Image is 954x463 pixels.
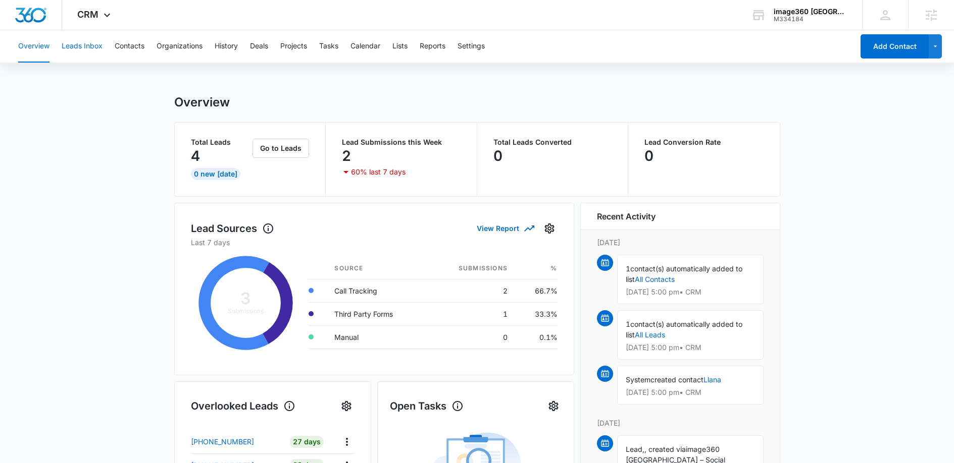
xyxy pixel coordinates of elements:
button: Settings [545,398,562,414]
a: Llana [704,375,721,384]
button: Go to Leads [253,139,309,158]
p: [DATE] 5:00 pm • CRM [626,288,755,296]
p: [DATE] [597,237,764,248]
td: 66.7% [516,279,557,302]
span: 1 [626,320,630,328]
button: History [215,30,238,63]
button: Tasks [319,30,338,63]
button: Settings [338,398,355,414]
th: Submissions [427,258,516,279]
span: , created via [644,445,686,453]
a: [PHONE_NUMBER] [191,436,283,447]
p: 4 [191,148,200,164]
button: Calendar [350,30,380,63]
span: created contact [650,375,704,384]
p: Last 7 days [191,237,558,248]
button: Contacts [115,30,144,63]
td: 0 [427,325,516,349]
span: contact(s) automatically added to list [626,320,742,339]
div: account id [774,16,847,23]
td: Call Tracking [326,279,427,302]
button: Settings [541,220,558,237]
h1: Overview [174,95,230,110]
td: Manual [326,325,427,349]
button: Overview [18,30,49,63]
h6: Recent Activity [597,210,656,222]
a: All Leads [635,330,665,339]
span: contact(s) automatically added to list [626,264,742,283]
p: Total Leads [191,139,251,146]
span: 1 [626,264,630,273]
td: 1 [427,302,516,325]
a: Go to Leads [253,144,309,152]
div: account name [774,8,847,16]
button: Leads Inbox [62,30,103,63]
button: Add Contact [861,34,929,59]
h1: Overlooked Leads [191,398,295,414]
button: Organizations [157,30,203,63]
button: Actions [339,434,355,449]
span: Lead, [626,445,644,453]
div: 27 Days [290,436,324,448]
button: Lists [392,30,408,63]
p: 0 [493,148,503,164]
p: [DATE] 5:00 pm • CRM [626,389,755,396]
span: CRM [77,9,98,20]
p: Lead Submissions this Week [342,139,461,146]
h1: Lead Sources [191,221,274,236]
p: 0 [644,148,654,164]
button: View Report [477,219,533,237]
th: % [516,258,557,279]
td: 33.3% [516,302,557,325]
th: Source [326,258,427,279]
div: 0 New [DATE] [191,168,240,180]
p: [DATE] [597,418,764,428]
p: [PHONE_NUMBER] [191,436,254,447]
p: Total Leads Converted [493,139,612,146]
td: 0.1% [516,325,557,349]
span: System [626,375,650,384]
a: All Contacts [635,275,675,283]
button: Settings [458,30,485,63]
h1: Open Tasks [390,398,464,414]
p: Lead Conversion Rate [644,139,764,146]
td: 2 [427,279,516,302]
td: Third Party Forms [326,302,427,325]
p: [DATE] 5:00 pm • CRM [626,344,755,351]
button: Reports [420,30,445,63]
p: 2 [342,148,351,164]
p: 60% last 7 days [351,168,406,176]
button: Projects [280,30,307,63]
button: Deals [250,30,268,63]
